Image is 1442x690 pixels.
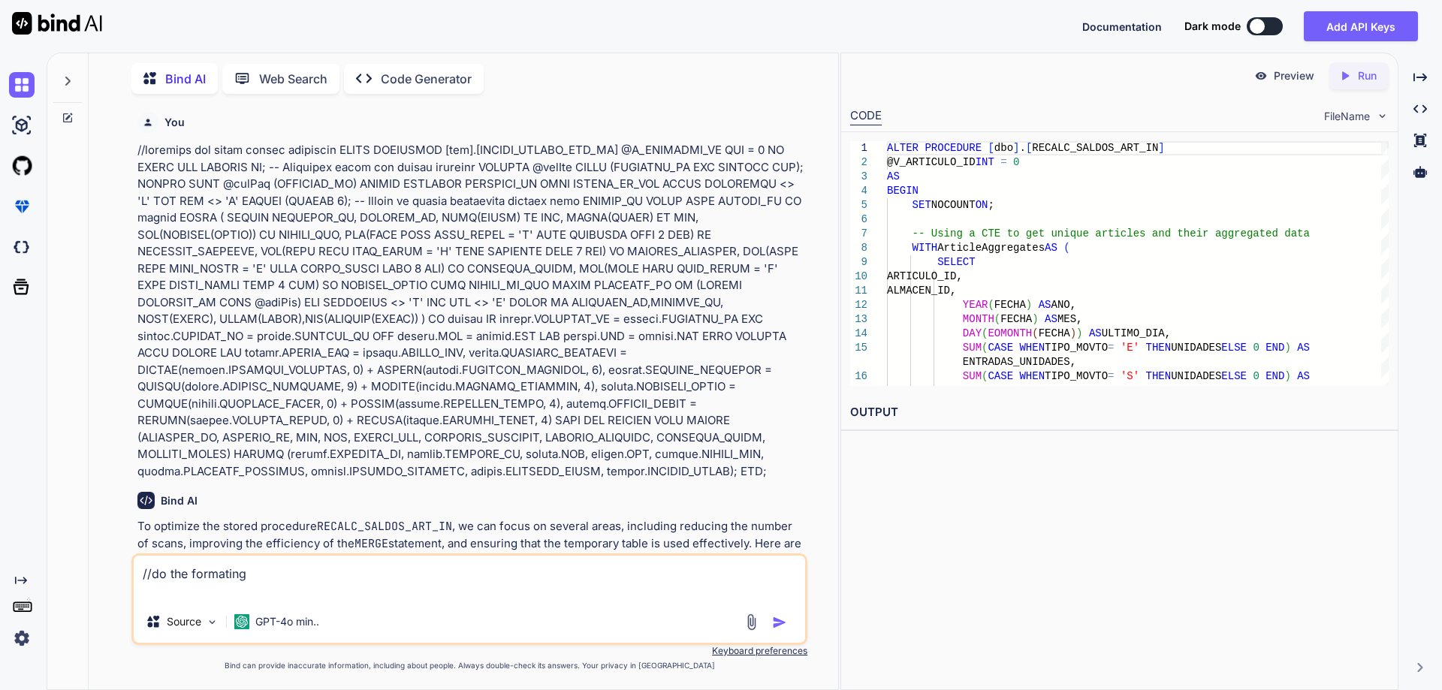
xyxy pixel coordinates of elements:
[841,395,1398,430] h2: OUTPUT
[850,270,867,284] div: 10
[850,284,867,298] div: 11
[850,227,867,241] div: 7
[1358,68,1377,83] p: Run
[1026,299,1032,311] span: )
[234,614,249,629] img: GPT-4o mini
[962,327,981,339] span: DAY
[850,312,867,327] div: 13
[988,199,994,211] span: ;
[912,227,1227,240] span: -- Using a CTE to get unique articles and their ag
[1076,327,1082,339] span: )
[1266,342,1284,354] span: END
[1082,19,1162,35] button: Documentation
[772,615,787,630] img: icon
[1019,342,1045,354] span: WHEN
[887,285,956,297] span: ALMACEN_ID,
[255,614,319,629] p: GPT-4o min..
[137,518,804,569] p: To optimize the stored procedure , we can focus on several areas, including reducing the number o...
[1324,109,1370,124] span: FileName
[850,198,867,212] div: 5
[1057,313,1083,325] span: MES,
[850,298,867,312] div: 12
[1266,370,1284,382] span: END
[9,194,35,219] img: premium
[1171,342,1221,354] span: UNIDADES
[850,255,867,270] div: 9
[164,115,185,130] h6: You
[1026,142,1032,154] span: [
[1121,370,1139,382] span: 'S'
[975,156,994,168] span: INT
[887,185,919,197] span: BEGIN
[259,70,327,88] p: Web Search
[354,536,388,551] code: MERGE
[937,242,1045,254] span: ArticleAggregates
[1000,156,1006,168] span: =
[9,234,35,260] img: darkCloudIdeIcon
[1108,342,1114,354] span: =
[1145,342,1171,354] span: THEN
[982,342,988,354] span: (
[988,299,994,311] span: (
[962,370,981,382] span: SUM
[988,370,1013,382] span: CASE
[988,142,994,154] span: [
[131,660,807,671] p: Bind can provide inaccurate information, including about people. Always double-check its answers....
[887,156,976,168] span: @V_ARTICULO_ID
[1013,156,1019,168] span: 0
[1121,342,1139,354] span: 'E'
[1108,370,1114,382] span: =
[1069,327,1075,339] span: )
[1184,19,1241,34] span: Dark mode
[131,645,807,657] p: Keyboard preferences
[206,616,219,628] img: Pick Models
[381,70,472,88] p: Code Generator
[962,356,1075,368] span: ENTRADAS_UNIDADES,
[1274,68,1314,83] p: Preview
[887,142,919,154] span: ALTER
[887,170,900,182] span: AS
[1376,110,1389,122] img: chevron down
[161,493,198,508] h6: Bind AI
[9,72,35,98] img: chat
[962,342,981,354] span: SUM
[850,341,867,355] div: 15
[982,327,988,339] span: (
[1297,342,1310,354] span: AS
[925,142,982,154] span: PROCEDURE
[1045,342,1108,354] span: TIPO_MOVTO
[743,613,760,631] img: attachment
[994,313,1000,325] span: (
[962,299,988,311] span: YEAR
[167,614,201,629] p: Source
[1284,370,1290,382] span: )
[850,369,867,384] div: 16
[1019,142,1025,154] span: .
[1038,299,1051,311] span: AS
[988,327,1032,339] span: EOMONTH
[1032,327,1038,339] span: (
[1101,327,1170,339] span: ULTIMO_DIA,
[850,184,867,198] div: 4
[1253,370,1259,382] span: 0
[1051,299,1076,311] span: ANO,
[850,155,867,170] div: 2
[1038,327,1069,339] span: FECHA
[1032,313,1038,325] span: )
[1063,242,1069,254] span: (
[9,153,35,179] img: githubLight
[962,313,994,325] span: MONTH
[1158,142,1164,154] span: ]
[137,142,804,480] p: //loremips dol sitam consec adipiscin ELITS DOEIUSMOD [tem].[INCIDI_UTLABO_ETD_MA] @A_ENIMADMI_VE...
[317,519,452,534] code: RECALC_SALDOS_ART_IN
[994,299,1025,311] span: FECHA
[165,70,206,88] p: Bind AI
[962,384,1069,396] span: SALIDAS_UNIDADES,
[1221,342,1247,354] span: ELSE
[1171,370,1221,382] span: UNIDADES
[12,12,102,35] img: Bind AI
[937,256,975,268] span: SELECT
[988,342,1013,354] span: CASE
[1045,242,1057,254] span: AS
[1089,327,1102,339] span: AS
